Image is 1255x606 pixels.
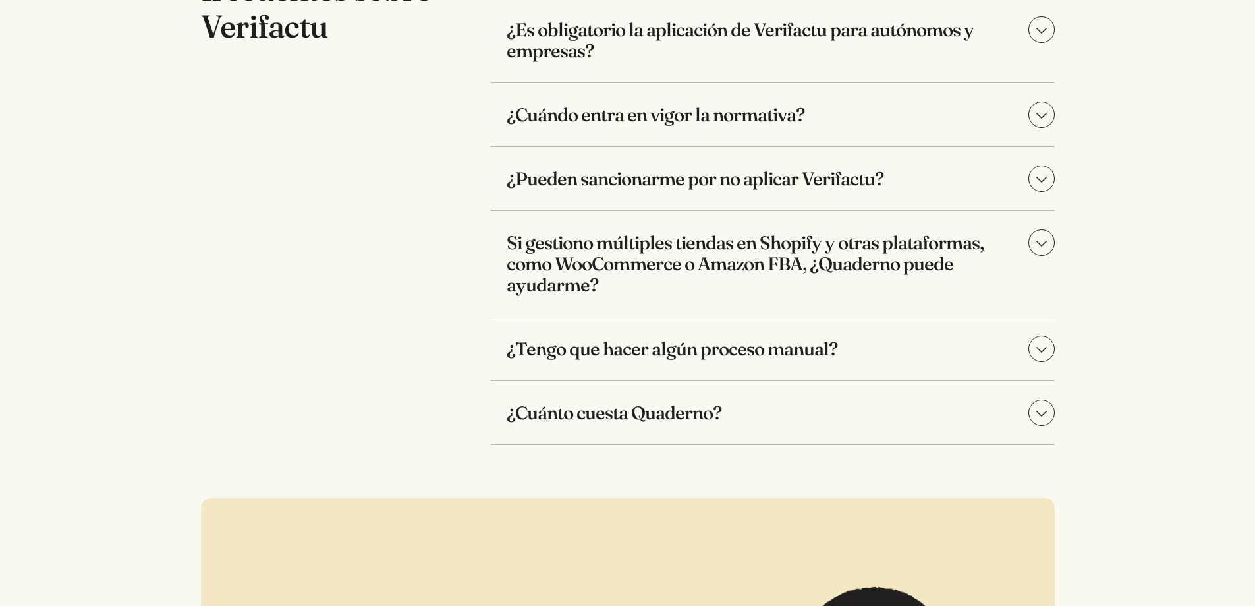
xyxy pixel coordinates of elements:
summary: ¿Pueden sancionarme por no aplicar Verifactu? [491,147,1055,210]
summary: ¿Cuánto cuesta Quaderno? [491,381,1055,444]
summary: ¿Cuándo entra en vigor la normativa? [491,83,1055,146]
summary: Si gestiono múltiples tiendas en Shopify y otras plataformas, como WooCommerce o Amazon FBA, ¿Qua... [491,211,1055,317]
summary: ¿Tengo que hacer algún proceso manual? [491,317,1055,380]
